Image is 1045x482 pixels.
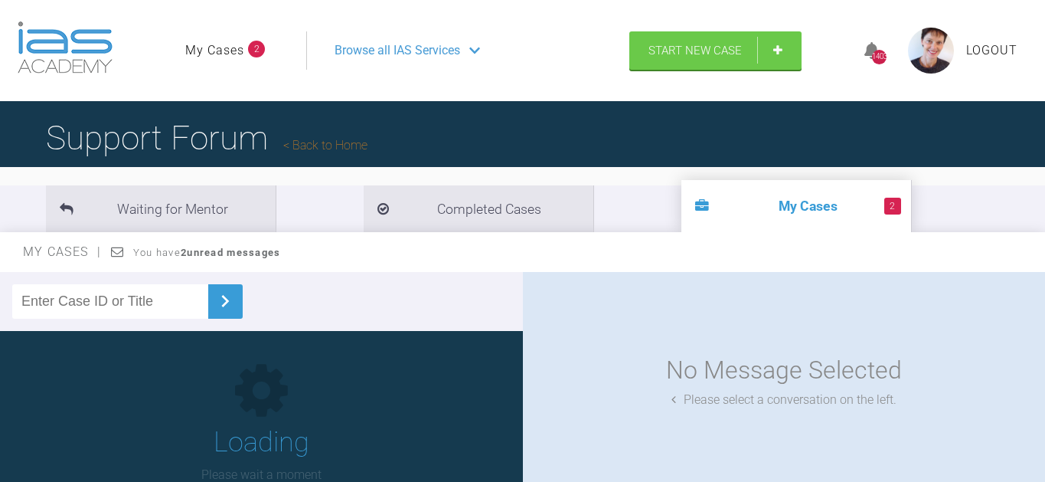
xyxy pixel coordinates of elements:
[181,247,280,258] strong: 2 unread messages
[283,138,367,152] a: Back to Home
[884,198,901,215] span: 2
[681,180,911,232] li: My Cases
[629,31,802,70] a: Start New Case
[671,390,896,410] div: Please select a conversation on the left.
[23,244,102,259] span: My Cases
[248,41,265,57] span: 2
[18,21,113,74] img: logo-light.3e3ef733.png
[46,185,276,232] li: Waiting for Mentor
[908,28,954,74] img: profile.png
[46,111,367,165] h1: Support Forum
[966,41,1017,61] a: Logout
[648,44,742,57] span: Start New Case
[12,284,208,319] input: Enter Case ID or Title
[185,41,244,61] a: My Cases
[364,185,593,232] li: Completed Cases
[872,50,887,64] div: 1403
[335,41,460,61] span: Browse all IAS Services
[213,289,237,313] img: chevronRight.28bd32b0.svg
[214,421,309,465] h1: Loading
[133,247,281,258] span: You have
[666,351,902,390] div: No Message Selected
